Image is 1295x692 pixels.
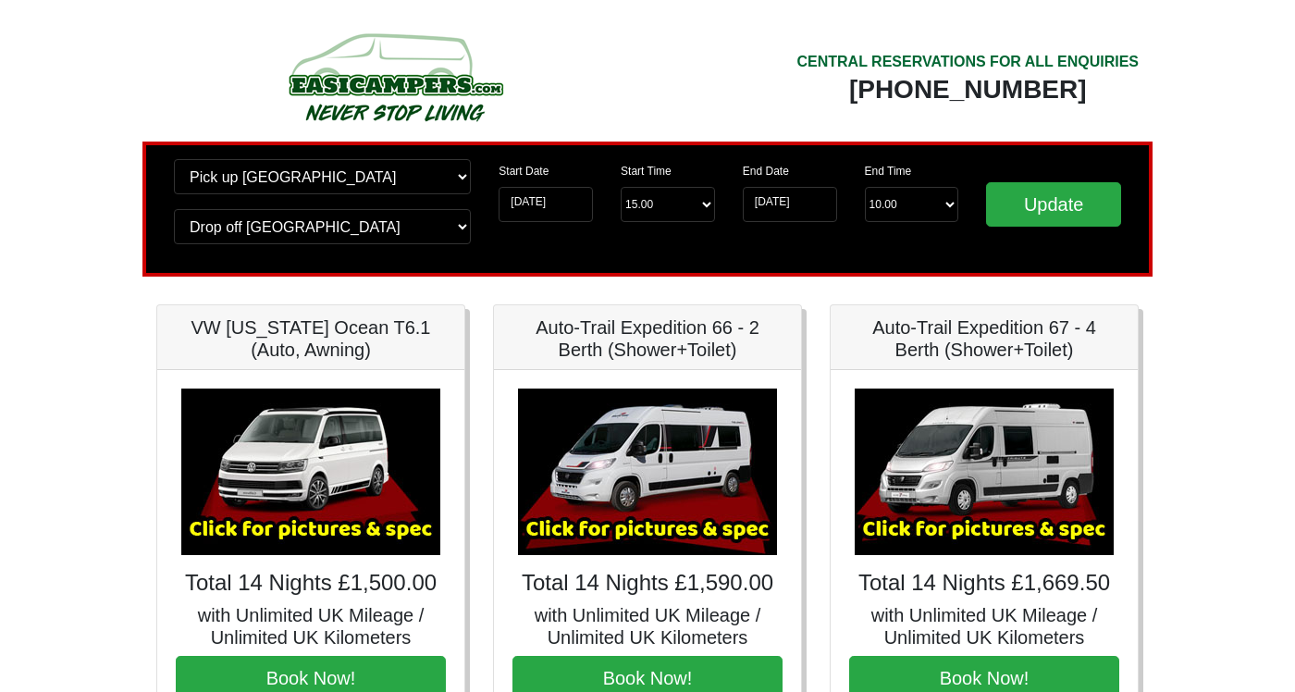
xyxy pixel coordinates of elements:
[986,182,1121,227] input: Update
[865,163,912,179] label: End Time
[219,26,571,128] img: campers-checkout-logo.png
[621,163,672,179] label: Start Time
[855,389,1114,555] img: Auto-Trail Expedition 67 - 4 Berth (Shower+Toilet)
[176,316,446,361] h5: VW [US_STATE] Ocean T6.1 (Auto, Awning)
[849,604,1119,649] h5: with Unlimited UK Mileage / Unlimited UK Kilometers
[512,570,783,597] h4: Total 14 Nights £1,590.00
[499,187,593,222] input: Start Date
[849,570,1119,597] h4: Total 14 Nights £1,669.50
[181,389,440,555] img: VW California Ocean T6.1 (Auto, Awning)
[796,51,1139,73] div: CENTRAL RESERVATIONS FOR ALL ENQUIRIES
[518,389,777,555] img: Auto-Trail Expedition 66 - 2 Berth (Shower+Toilet)
[176,604,446,649] h5: with Unlimited UK Mileage / Unlimited UK Kilometers
[743,187,837,222] input: Return Date
[743,163,789,179] label: End Date
[512,604,783,649] h5: with Unlimited UK Mileage / Unlimited UK Kilometers
[499,163,549,179] label: Start Date
[176,570,446,597] h4: Total 14 Nights £1,500.00
[512,316,783,361] h5: Auto-Trail Expedition 66 - 2 Berth (Shower+Toilet)
[849,316,1119,361] h5: Auto-Trail Expedition 67 - 4 Berth (Shower+Toilet)
[796,73,1139,106] div: [PHONE_NUMBER]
